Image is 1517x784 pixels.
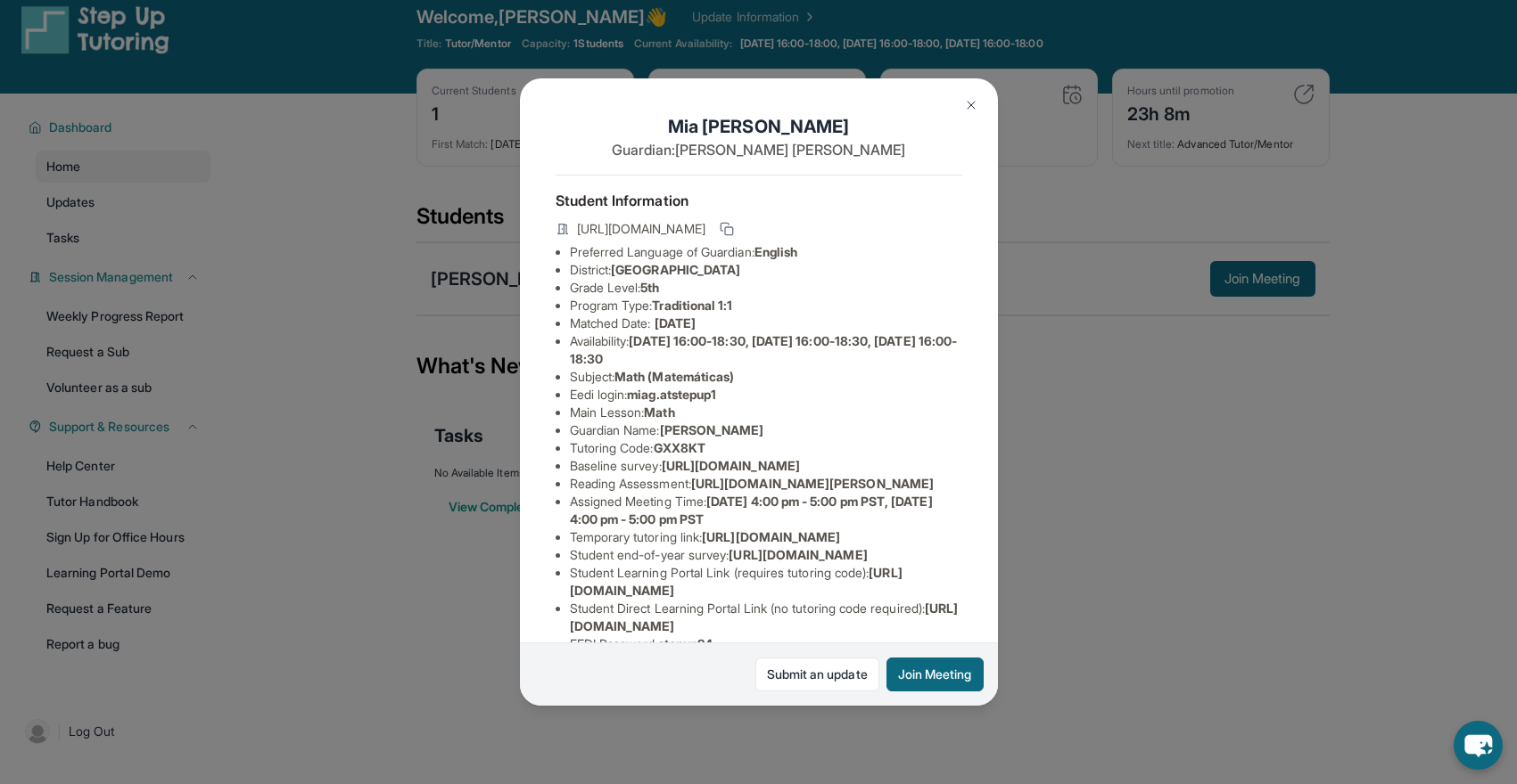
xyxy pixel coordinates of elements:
[660,422,764,437] span: [PERSON_NAME]
[640,280,659,295] span: 5th
[570,386,962,404] li: Eedi login :
[716,218,738,240] button: Copy link
[570,635,962,653] li: EEDI Password :
[886,657,984,691] button: Join Meeting
[570,439,962,457] li: Tutoring Code :
[556,190,962,211] h4: Student Information
[570,368,962,386] li: Subject :
[570,564,962,600] li: Student Learning Portal Link (requires tutoring code) :
[658,636,713,651] span: stepup24
[644,404,674,420] span: Math
[654,440,705,455] span: GXX8KT
[964,98,978,112] img: Close Icon
[577,220,705,238] span: [URL][DOMAIN_NAME]
[662,458,800,473] span: [URL][DOMAIN_NAME]
[614,369,734,384] span: Math (Matemáticas)
[702,529,840,544] span: [URL][DOMAIN_NAME]
[570,333,958,366] span: [DATE] 16:00-18:30, [DATE] 16:00-18:30, [DATE] 16:00-18:30
[754,244,798,259] span: English
[570,421,962,439] li: Guardian Name :
[570,475,962,493] li: Reading Assessment :
[570,261,962,279] li: District:
[570,494,933,527] span: [DATE] 4:00 pm - 5:00 pm PST, [DATE] 4:00 pm - 5:00 pm PST
[691,476,934,491] span: [URL][DOMAIN_NAME][PERSON_NAME]
[570,493,962,528] li: Assigned Meeting Time :
[570,528,962,546] li: Temporary tutoring link :
[570,279,962,297] li: Grade Level:
[570,314,962,332] li: Matched Date:
[570,404,962,421] li: Main Lesson :
[570,457,962,475] li: Baseline survey :
[729,547,867,562] span: [URL][DOMAIN_NAME]
[570,600,962,635] li: Student Direct Learning Portal Link (no tutoring code required) :
[570,546,962,564] li: Student end-of-year survey :
[655,315,696,331] span: [DATE]
[570,243,962,261] li: Preferred Language of Guardian:
[1454,721,1503,770] button: chat-button
[611,262,740,277] span: [GEOGRAPHIC_DATA]
[570,297,962,314] li: Program Type:
[556,114,962,139] h1: Mia [PERSON_NAME]
[652,298,732,313] span: Traditional 1:1
[570,332,962,368] li: Availability:
[556,139,962,160] p: Guardian: [PERSON_NAME] [PERSON_NAME]
[755,657,879,691] a: Submit an update
[627,387,716,402] span: miag.atstepup1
